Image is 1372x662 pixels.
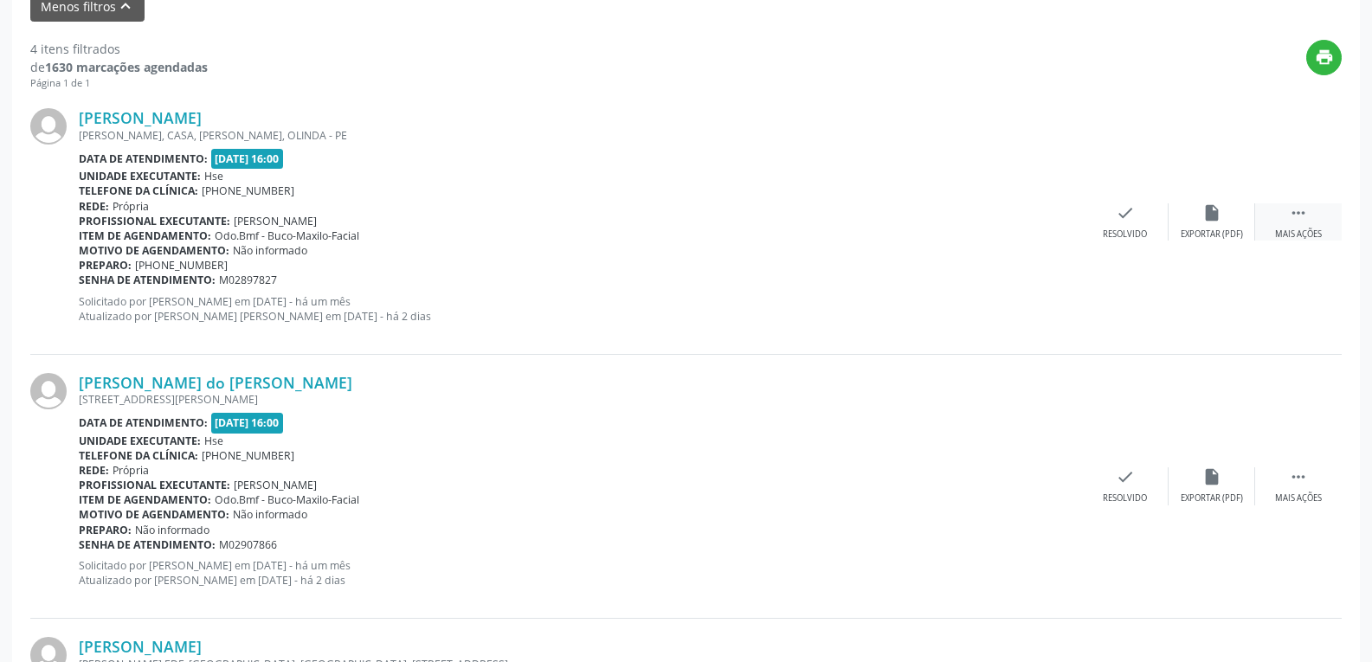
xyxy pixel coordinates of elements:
span: [DATE] 16:00 [211,413,284,433]
span: [PERSON_NAME] [234,478,317,492]
span: Odo.Bmf - Buco-Maxilo-Facial [215,228,359,243]
b: Rede: [79,199,109,214]
i: insert_drive_file [1202,467,1221,486]
span: Própria [113,199,149,214]
div: Mais ações [1275,492,1322,505]
b: Motivo de agendamento: [79,507,229,522]
div: de [30,58,208,76]
div: Resolvido [1103,492,1147,505]
b: Item de agendamento: [79,228,211,243]
button: print [1306,40,1342,75]
span: Própria [113,463,149,478]
span: [DATE] 16:00 [211,149,284,169]
span: [PHONE_NUMBER] [135,258,228,273]
span: M02897827 [219,273,277,287]
div: 4 itens filtrados [30,40,208,58]
div: [PERSON_NAME], CASA, [PERSON_NAME], OLINDA - PE [79,128,1082,143]
span: Não informado [233,243,307,258]
b: Profissional executante: [79,478,230,492]
b: Senha de atendimento: [79,273,216,287]
div: Resolvido [1103,228,1147,241]
i:  [1289,467,1308,486]
p: Solicitado por [PERSON_NAME] em [DATE] - há um mês Atualizado por [PERSON_NAME] em [DATE] - há 2 ... [79,558,1082,588]
a: [PERSON_NAME] do [PERSON_NAME] [79,373,352,392]
div: Mais ações [1275,228,1322,241]
b: Profissional executante: [79,214,230,228]
b: Telefone da clínica: [79,448,198,463]
b: Preparo: [79,258,132,273]
strong: 1630 marcações agendadas [45,59,208,75]
b: Unidade executante: [79,434,201,448]
span: Odo.Bmf - Buco-Maxilo-Facial [215,492,359,507]
b: Item de agendamento: [79,492,211,507]
span: Não informado [233,507,307,522]
a: [PERSON_NAME] [79,108,202,127]
b: Preparo: [79,523,132,537]
i: check [1116,203,1135,222]
b: Unidade executante: [79,169,201,183]
i: insert_drive_file [1202,203,1221,222]
i: print [1315,48,1334,67]
b: Motivo de agendamento: [79,243,229,258]
span: Hse [204,434,223,448]
div: Exportar (PDF) [1181,492,1243,505]
div: Exportar (PDF) [1181,228,1243,241]
div: [STREET_ADDRESS][PERSON_NAME] [79,392,1082,407]
span: [PHONE_NUMBER] [202,183,294,198]
img: img [30,108,67,145]
a: [PERSON_NAME] [79,637,202,656]
b: Data de atendimento: [79,151,208,166]
div: Página 1 de 1 [30,76,208,91]
span: M02907866 [219,537,277,552]
span: Hse [204,169,223,183]
span: Não informado [135,523,209,537]
i:  [1289,203,1308,222]
b: Telefone da clínica: [79,183,198,198]
p: Solicitado por [PERSON_NAME] em [DATE] - há um mês Atualizado por [PERSON_NAME] [PERSON_NAME] em ... [79,294,1082,324]
b: Senha de atendimento: [79,537,216,552]
span: [PHONE_NUMBER] [202,448,294,463]
img: img [30,373,67,409]
b: Data de atendimento: [79,415,208,430]
span: [PERSON_NAME] [234,214,317,228]
i: check [1116,467,1135,486]
b: Rede: [79,463,109,478]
